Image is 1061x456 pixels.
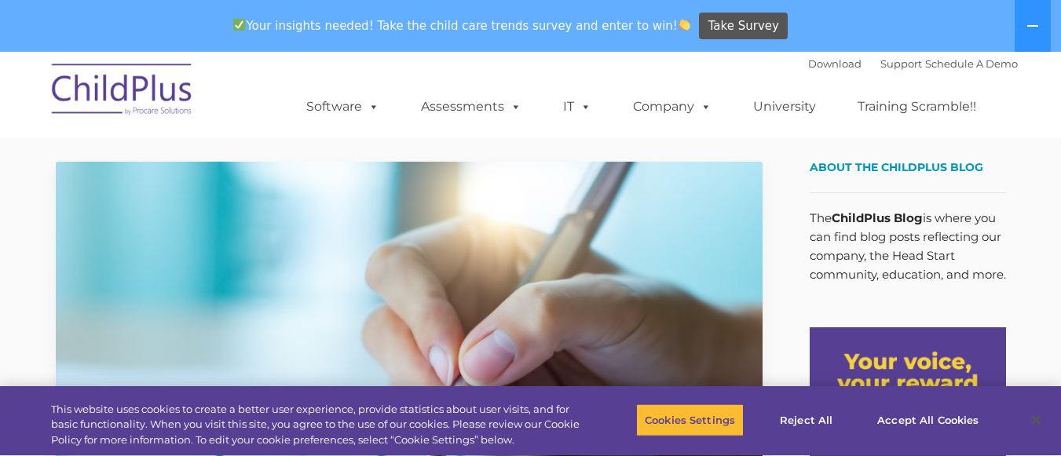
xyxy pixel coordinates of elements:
[737,91,832,122] a: University
[679,19,690,31] img: 👏
[44,53,201,131] img: ChildPlus by Procare Solutions
[757,403,855,436] button: Reject All
[808,57,1018,70] font: |
[547,91,607,122] a: IT
[880,57,922,70] a: Support
[810,160,983,174] span: About the ChildPlus Blog
[699,13,788,40] a: Take Survey
[708,13,779,40] span: Take Survey
[808,57,862,70] a: Download
[925,57,1018,70] a: Schedule A Demo
[233,19,245,31] img: ✅
[810,209,1006,284] p: The is where you can find blog posts reflecting our company, the Head Start community, education,...
[405,91,537,122] a: Assessments
[1019,403,1053,437] button: Close
[842,91,992,122] a: Training Scramble!!
[832,210,923,225] strong: ChildPlus Blog
[51,402,584,448] div: This website uses cookies to create a better user experience, provide statistics about user visit...
[617,91,727,122] a: Company
[636,403,744,436] button: Cookies Settings
[869,403,987,436] button: Accept All Cookies
[227,10,697,41] span: Your insights needed! Take the child care trends survey and enter to win!
[291,91,395,122] a: Software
